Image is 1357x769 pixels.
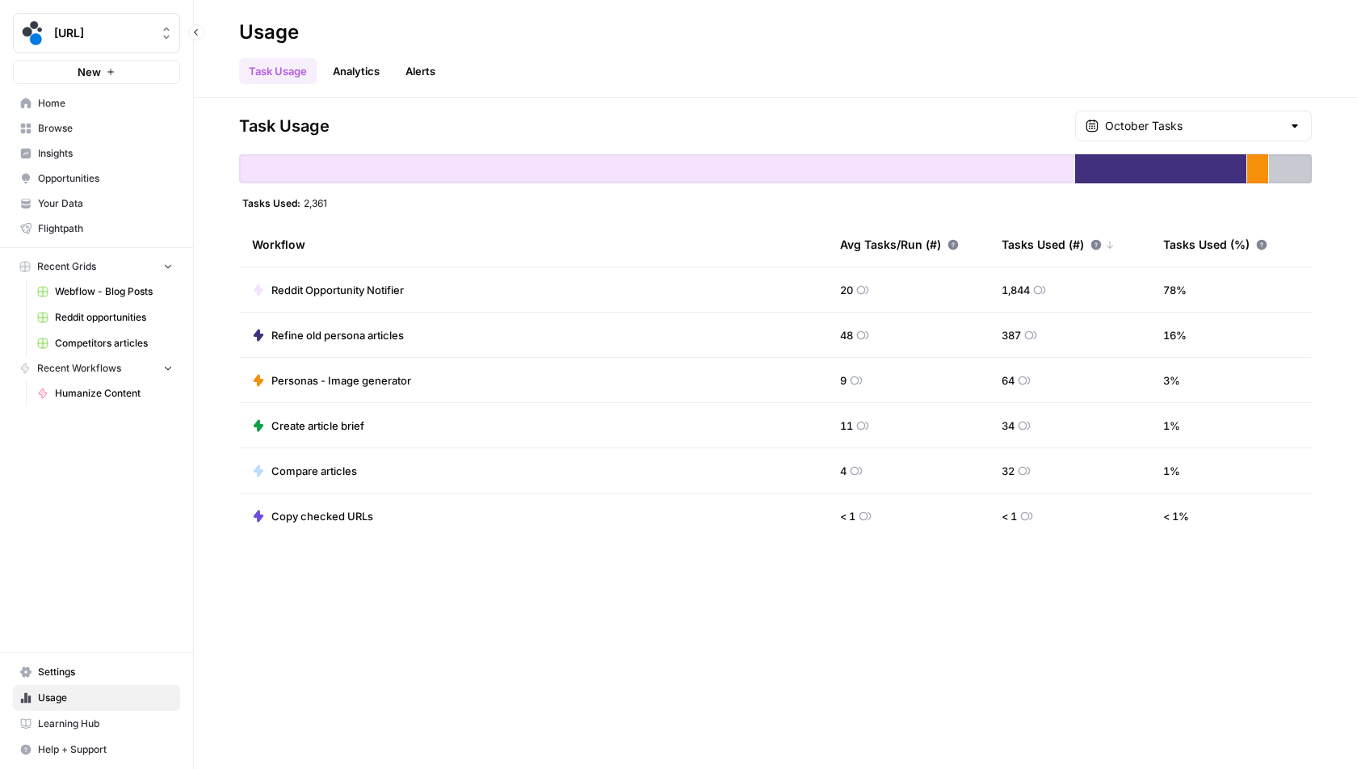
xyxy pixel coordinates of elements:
a: Flightpath [13,216,180,242]
span: Webflow - Blog Posts [55,284,173,299]
a: Create article brief [252,418,364,434]
span: Settings [38,665,173,679]
button: Recent Workflows [13,356,180,380]
span: 2,361 [304,196,327,209]
a: Competitors articles [30,330,180,356]
span: Copy checked URLs [271,508,373,524]
div: Usage [239,19,299,45]
span: 16 % [1163,327,1187,343]
span: Your Data [38,196,173,211]
span: Usage [38,691,173,705]
button: Workspace: spot.ai [13,13,180,53]
span: Create article brief [271,418,364,434]
span: 1,844 [1002,282,1030,298]
span: New [78,64,101,80]
a: Usage [13,685,180,711]
button: Recent Grids [13,254,180,279]
a: Alerts [396,58,445,84]
span: 387 [1002,327,1021,343]
span: < 1 % [1163,508,1189,524]
span: 4 [840,463,847,479]
div: Tasks Used (#) [1002,222,1115,267]
span: 34 [1002,418,1015,434]
div: Avg Tasks/Run (#) [840,222,959,267]
span: 1 % [1163,418,1180,434]
span: Help + Support [38,742,173,757]
a: Humanize Content [30,380,180,406]
a: Settings [13,659,180,685]
span: Browse [38,121,173,136]
span: 48 [840,327,853,343]
button: New [13,60,180,84]
span: 20 [840,282,853,298]
span: Competitors articles [55,336,173,351]
a: Analytics [323,58,389,84]
div: Workflow [252,222,814,267]
a: Your Data [13,191,180,216]
span: Reddit opportunities [55,310,173,325]
span: Compare articles [271,463,357,479]
span: Task Usage [239,115,330,137]
a: Refine old persona articles [252,327,404,343]
a: Opportunities [13,166,180,191]
a: Home [13,90,180,116]
span: Learning Hub [38,716,173,731]
span: 32 [1002,463,1015,479]
span: Recent Workflows [37,361,121,376]
span: 9 [840,372,847,389]
a: Compare articles [252,463,357,479]
div: Tasks Used (%) [1163,222,1267,267]
button: Help + Support [13,737,180,763]
span: Insights [38,146,173,161]
span: 1 % [1163,463,1180,479]
span: [URL] [54,25,152,41]
span: Reddit Opportunity Notifier [271,282,404,298]
a: Webflow - Blog Posts [30,279,180,305]
span: < 1 [1002,508,1017,524]
span: 64 [1002,372,1015,389]
img: spot.ai Logo [19,19,48,48]
span: 78 % [1163,282,1187,298]
span: Refine old persona articles [271,327,404,343]
span: Flightpath [38,221,173,236]
a: Insights [13,141,180,166]
span: < 1 [840,508,855,524]
span: 3 % [1163,372,1180,389]
span: Opportunities [38,171,173,186]
a: Reddit Opportunity Notifier [252,282,404,298]
span: 11 [840,418,853,434]
span: Recent Grids [37,259,96,274]
span: Tasks Used: [242,196,300,209]
a: Browse [13,116,180,141]
span: Humanize Content [55,386,173,401]
a: Reddit opportunities [30,305,180,330]
a: Copy checked URLs [252,508,373,524]
a: Task Usage [239,58,317,84]
input: October Tasks [1105,118,1282,134]
a: Learning Hub [13,711,180,737]
a: Personas - Image generator [252,372,411,389]
span: Personas - Image generator [271,372,411,389]
span: Home [38,96,173,111]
